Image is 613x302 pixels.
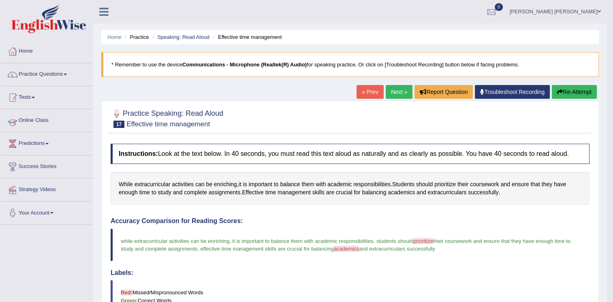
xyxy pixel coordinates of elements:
span: Click to see word definition [206,180,213,189]
a: Troubleshoot Recording [475,85,550,99]
button: Re-Attempt [552,85,597,99]
a: Speaking: Read Aloud [157,34,209,40]
a: « Prev [357,85,383,99]
span: while extracurricular activities can be enriching, it is important to balance them with academic ... [121,238,413,244]
span: Click to see word definition [554,180,566,189]
span: Click to see word definition [416,180,433,189]
a: Practice Questions [0,63,93,83]
span: Click to see word definition [119,180,133,189]
h4: Look at the text below. In 40 seconds, you must read this text aloud as naturally and as clearly ... [111,144,590,164]
span: Click to see word definition [158,188,171,197]
div: , . . . [111,172,590,205]
span: Click to see word definition [336,188,352,197]
a: Next » [386,85,412,99]
span: Click to see word definition [500,180,510,189]
span: Click to see word definition [392,180,414,189]
span: Click to see word definition [326,188,334,197]
li: Practice [123,33,149,41]
span: 0 [495,3,503,11]
b: Red: [121,289,132,296]
b: Communications - Microphone (Realtek(R) Audio) [182,62,307,68]
small: Effective time management [126,120,210,128]
span: academics [334,246,359,252]
span: their coursework and ensure that they have enough time to study and complete assignments. effecti... [121,238,572,252]
span: Click to see word definition [173,188,182,197]
h4: Labels: [111,269,590,276]
span: and extracurriculars successfully [359,246,435,252]
span: Click to see word definition [354,188,360,197]
span: Click to see word definition [353,180,391,189]
span: Click to see word definition [274,180,279,189]
span: Click to see word definition [530,180,540,189]
li: Effective time management [211,33,282,41]
button: Report Question [414,85,473,99]
span: Click to see word definition [184,188,207,197]
span: Click to see word definition [172,180,194,189]
span: Click to see word definition [280,180,300,189]
span: Click to see word definition [249,180,272,189]
span: Click to see word definition [316,180,326,189]
a: Your Account [0,202,93,222]
span: Click to see word definition [242,188,263,197]
a: Predictions [0,132,93,153]
span: Click to see word definition [239,180,241,189]
span: Click to see word definition [470,180,499,189]
span: Click to see word definition [243,180,247,189]
span: Click to see word definition [362,188,387,197]
span: Click to see word definition [195,180,205,189]
a: Home [0,40,93,60]
span: Click to see word definition [427,188,466,197]
span: Click to see word definition [152,188,156,197]
a: Online Class [0,109,93,130]
span: Click to see word definition [416,188,426,197]
a: Success Stories [0,155,93,176]
span: Click to see word definition [327,180,352,189]
span: Click to see word definition [388,188,415,197]
a: Tests [0,86,93,106]
span: Click to see word definition [265,188,276,197]
a: Home [107,34,122,40]
span: 17 [113,121,124,128]
span: Click to see word definition [135,180,171,189]
span: Click to see word definition [301,180,314,189]
span: Click to see word definition [209,188,241,197]
span: Click to see word definition [457,180,468,189]
h2: Practice Speaking: Read Aloud [111,108,223,128]
span: Click to see word definition [512,180,529,189]
h4: Accuracy Comparison for Reading Scores: [111,217,590,225]
blockquote: * Remember to use the device for speaking practice. Or click on [Troubleshoot Recording] button b... [101,52,599,77]
b: Instructions: [119,150,158,157]
span: Click to see word definition [139,188,150,197]
span: Click to see word definition [542,180,552,189]
span: prioritize [413,238,433,244]
span: Click to see word definition [119,188,138,197]
span: Click to see word definition [434,180,456,189]
a: Strategy Videos [0,179,93,199]
span: Click to see word definition [468,188,498,197]
span: Click to see word definition [278,188,311,197]
span: Click to see word definition [214,180,237,189]
span: Click to see word definition [312,188,325,197]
